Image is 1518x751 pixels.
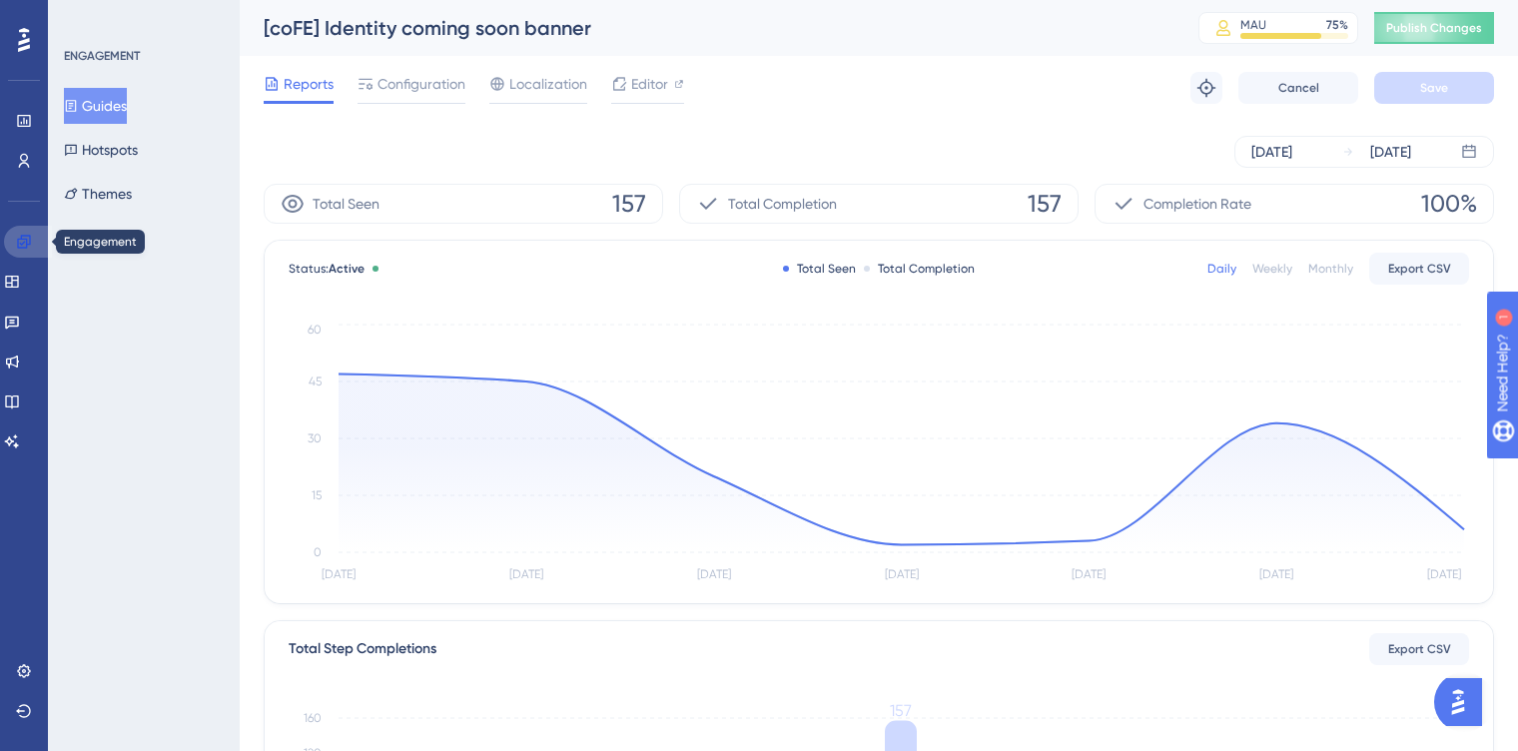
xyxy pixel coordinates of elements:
div: Monthly [1308,261,1353,277]
tspan: [DATE] [509,567,543,581]
div: [DATE] [1251,140,1292,164]
span: Save [1420,80,1448,96]
span: Reports [284,72,334,96]
tspan: 0 [314,545,322,559]
div: [DATE] [1370,140,1411,164]
div: 75 % [1326,17,1348,33]
button: Save [1374,72,1494,104]
tspan: [DATE] [885,567,919,581]
div: Total Completion [864,261,975,277]
span: Status: [289,261,365,277]
tspan: 157 [890,701,912,720]
span: Need Help? [47,5,125,29]
button: Hotspots [64,132,138,168]
iframe: UserGuiding AI Assistant Launcher [1434,672,1494,732]
span: Export CSV [1388,261,1451,277]
tspan: [DATE] [322,567,356,581]
span: Completion Rate [1143,192,1251,216]
div: Total Seen [783,261,856,277]
tspan: 15 [312,488,322,502]
span: 100% [1421,188,1477,220]
span: 157 [612,188,646,220]
tspan: [DATE] [1427,567,1461,581]
div: Weekly [1252,261,1292,277]
tspan: 30 [308,431,322,445]
div: [coFE] Identity coming soon banner [264,14,1148,42]
button: Export CSV [1369,633,1469,665]
tspan: [DATE] [1072,567,1106,581]
span: Cancel [1278,80,1319,96]
div: MAU [1240,17,1266,33]
span: Editor [631,72,668,96]
span: Localization [509,72,587,96]
tspan: 160 [304,711,322,725]
span: 157 [1028,188,1062,220]
span: Total Seen [313,192,379,216]
span: Total Completion [728,192,837,216]
button: Publish Changes [1374,12,1494,44]
tspan: [DATE] [1259,567,1293,581]
div: Daily [1207,261,1236,277]
button: Export CSV [1369,253,1469,285]
span: Active [329,262,365,276]
span: Publish Changes [1386,20,1482,36]
button: Cancel [1238,72,1358,104]
tspan: 60 [308,323,322,337]
tspan: 45 [309,375,322,388]
div: 1 [139,10,145,26]
span: Configuration [378,72,465,96]
button: Guides [64,88,127,124]
div: ENGAGEMENT [64,48,140,64]
tspan: [DATE] [697,567,731,581]
span: Export CSV [1388,641,1451,657]
button: Themes [64,176,132,212]
div: Total Step Completions [289,637,436,661]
